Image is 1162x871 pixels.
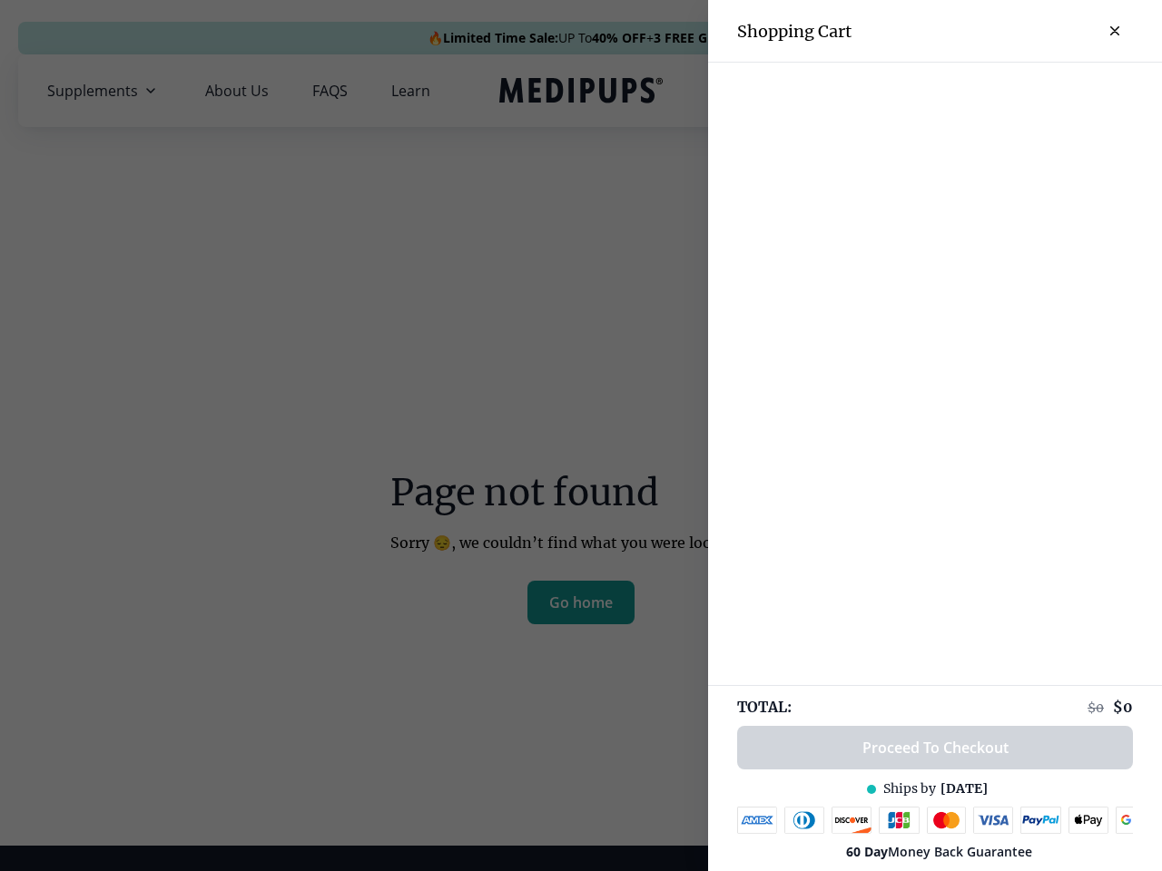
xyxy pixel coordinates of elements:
[940,780,988,798] span: [DATE]
[1088,700,1104,716] span: $ 0
[1113,698,1133,716] span: $ 0
[927,807,967,834] img: mastercard
[737,21,852,42] h3: Shopping Cart
[832,807,871,834] img: discover
[879,807,920,834] img: jcb
[1097,13,1133,49] button: close-cart
[1020,807,1061,834] img: paypal
[784,807,824,834] img: diners-club
[846,843,1032,860] span: Money Back Guarantee
[883,780,936,798] span: Ships by
[846,843,888,860] strong: 60 Day
[973,807,1013,834] img: visa
[1068,807,1108,834] img: apple
[737,697,792,717] span: TOTAL:
[737,807,777,834] img: amex
[1116,807,1157,834] img: google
